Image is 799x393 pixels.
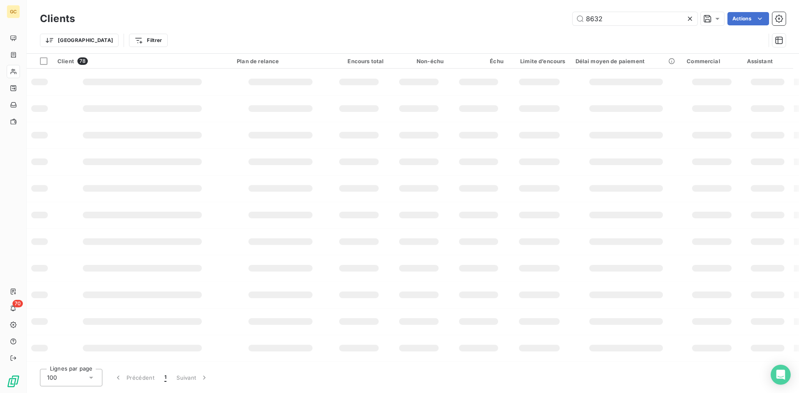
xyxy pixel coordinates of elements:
[109,369,159,386] button: Précédent
[77,57,88,65] span: 78
[171,369,213,386] button: Suivant
[7,375,20,388] img: Logo LeanPay
[12,300,23,307] span: 70
[129,34,167,47] button: Filtrer
[394,58,444,64] div: Non-échu
[7,5,20,18] div: GC
[164,373,166,382] span: 1
[727,12,769,25] button: Actions
[334,58,384,64] div: Encours total
[576,58,677,64] div: Délai moyen de paiement
[237,58,324,64] div: Plan de relance
[47,373,57,382] span: 100
[687,58,737,64] div: Commercial
[159,369,171,386] button: 1
[514,58,566,64] div: Limite d’encours
[57,58,74,64] span: Client
[40,11,75,26] h3: Clients
[747,58,789,64] div: Assistant
[771,365,791,385] div: Open Intercom Messenger
[573,12,697,25] input: Rechercher
[40,34,119,47] button: [GEOGRAPHIC_DATA]
[454,58,504,64] div: Échu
